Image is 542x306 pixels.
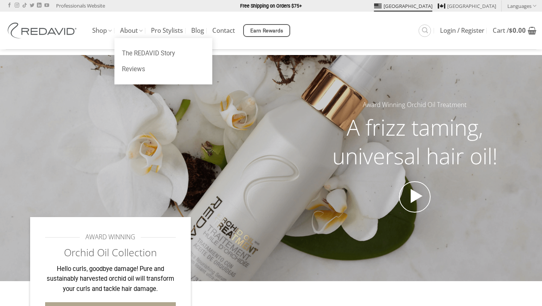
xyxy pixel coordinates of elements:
a: View cart [493,22,536,39]
a: Follow on Twitter [30,3,34,8]
span: $ [509,26,513,35]
p: Hello curls, goodbye damage! Pure and sustainably harvested orchid oil will transform your curls ... [45,264,176,294]
a: About [120,23,143,38]
span: Login / Register [440,28,484,34]
a: Contact [212,24,235,37]
a: Shop [92,23,112,38]
span: AWARD WINNING [85,232,135,242]
img: REDAVID Salon Products | United States [6,23,81,38]
a: Login / Register [440,24,484,37]
a: [GEOGRAPHIC_DATA] [438,0,496,12]
h5: Award Winning Orchid Oil Treatment [318,100,512,110]
a: Languages [507,0,536,11]
h2: A frizz taming, universal hair oil! [318,113,512,170]
a: Pro Stylists [151,24,183,37]
a: Follow on Facebook [7,3,12,8]
span: Cart / [493,28,526,34]
a: Search [419,24,431,37]
h2: Orchid Oil Collection [45,246,176,259]
a: Follow on TikTok [22,3,27,8]
a: Open video in lightbox [399,181,431,213]
a: Reviews [114,61,212,77]
a: Follow on Instagram [15,3,19,8]
a: Blog [191,24,204,37]
a: Earn Rewards [243,24,290,37]
span: Earn Rewards [250,27,283,35]
a: Follow on LinkedIn [37,3,41,8]
bdi: 0.00 [509,26,526,35]
a: Follow on YouTube [44,3,49,8]
strong: Free Shipping on Orders $75+ [240,3,302,9]
a: The REDAVID Story [114,46,212,61]
a: [GEOGRAPHIC_DATA] [374,0,432,12]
